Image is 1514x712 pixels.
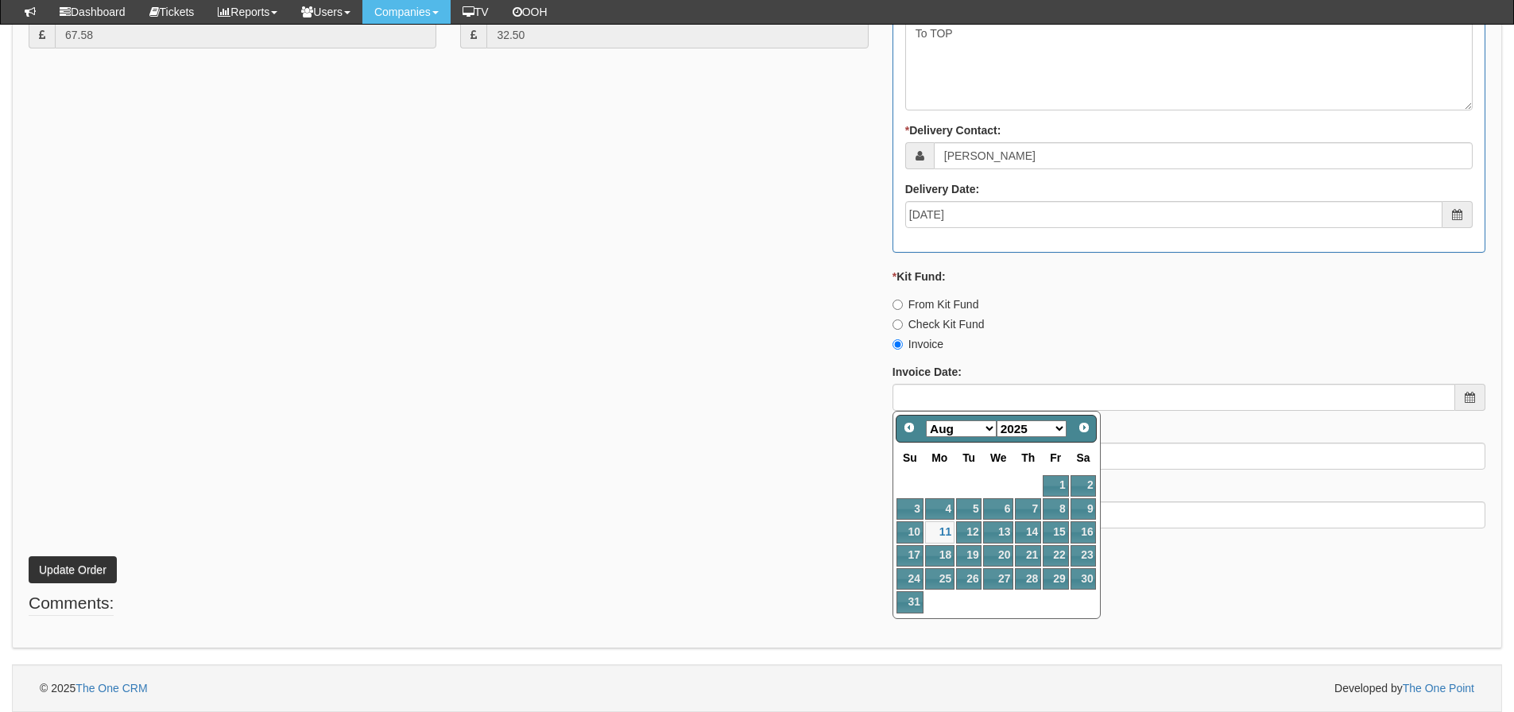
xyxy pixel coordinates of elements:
[1015,498,1041,520] a: 7
[925,521,954,543] a: 11
[905,122,1001,138] label: Delivery Contact:
[896,521,924,543] a: 10
[903,451,917,464] span: Sunday
[925,498,954,520] a: 4
[1015,545,1041,567] a: 21
[983,545,1013,567] a: 20
[896,545,924,567] a: 17
[1043,498,1068,520] a: 8
[893,339,903,350] input: Invoice
[1334,680,1474,696] span: Developed by
[893,336,943,352] label: Invoice
[1043,521,1068,543] a: 15
[905,20,1473,110] textarea: To TOP
[896,498,924,520] a: 3
[893,316,985,332] label: Check Kit Fund
[1071,475,1097,497] a: 2
[893,364,962,380] label: Invoice Date:
[1043,545,1068,567] a: 22
[1071,545,1097,567] a: 23
[983,521,1013,543] a: 13
[1071,498,1097,520] a: 9
[956,521,982,543] a: 12
[1071,568,1097,590] a: 30
[956,498,982,520] a: 5
[983,498,1013,520] a: 6
[925,568,954,590] a: 25
[905,181,979,197] label: Delivery Date:
[1078,421,1090,434] span: Next
[29,556,117,583] button: Update Order
[1071,521,1097,543] a: 16
[962,451,975,464] span: Tuesday
[893,319,903,330] input: Check Kit Fund
[1077,451,1090,464] span: Saturday
[1015,521,1041,543] a: 14
[1403,682,1474,695] a: The One Point
[893,269,946,284] label: Kit Fund:
[896,591,924,613] a: 31
[893,300,903,310] input: From Kit Fund
[956,568,982,590] a: 26
[1050,451,1061,464] span: Friday
[925,545,954,567] a: 18
[29,591,114,616] legend: Comments:
[990,451,1007,464] span: Wednesday
[893,296,979,312] label: From Kit Fund
[983,568,1013,590] a: 27
[40,682,148,695] span: © 2025
[1043,475,1068,497] a: 1
[896,568,924,590] a: 24
[1073,417,1095,439] a: Next
[898,417,920,439] a: Prev
[956,545,982,567] a: 19
[76,682,147,695] a: The One CRM
[903,421,916,434] span: Prev
[1015,568,1041,590] a: 28
[1043,568,1068,590] a: 29
[1021,451,1035,464] span: Thursday
[931,451,947,464] span: Monday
